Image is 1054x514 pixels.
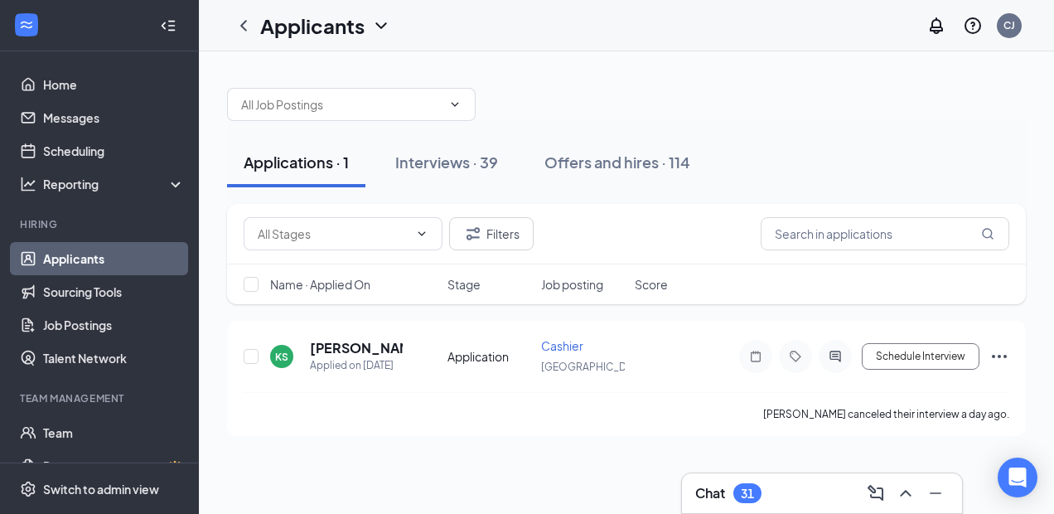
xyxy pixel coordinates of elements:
svg: ChevronLeft [234,16,254,36]
button: ComposeMessage [863,480,889,507]
div: Hiring [20,217,181,231]
div: Switch to admin view [43,481,159,497]
a: Job Postings [43,308,185,342]
div: Application [447,348,531,365]
h3: Chat [695,484,725,502]
input: Search in applications [761,217,1009,250]
button: Minimize [922,480,949,507]
div: Reporting [43,176,186,192]
div: Applications · 1 [244,152,349,172]
a: Scheduling [43,134,185,167]
div: KS [275,350,288,364]
svg: Tag [786,350,805,363]
svg: ChevronUp [896,483,916,503]
svg: ChevronDown [415,227,428,240]
a: Home [43,68,185,101]
a: Applicants [43,242,185,275]
svg: ActiveChat [825,350,845,363]
div: Interviews · 39 [395,152,498,172]
svg: Analysis [20,176,36,192]
svg: ComposeMessage [866,483,886,503]
div: Team Management [20,391,181,405]
span: Cashier [541,338,583,353]
div: Offers and hires · 114 [544,152,690,172]
a: Sourcing Tools [43,275,185,308]
svg: ChevronDown [448,98,462,111]
h5: [PERSON_NAME] [310,339,403,357]
h1: Applicants [260,12,365,40]
div: 31 [741,487,754,501]
svg: Settings [20,481,36,497]
svg: Ellipses [989,347,1009,366]
a: Talent Network [43,342,185,375]
svg: Filter [463,224,483,244]
div: [PERSON_NAME] canceled their interview a day ago. [763,406,1009,423]
div: Applied on [DATE] [310,357,403,374]
span: Score [635,276,668,293]
div: CJ [1003,18,1015,32]
span: [GEOGRAPHIC_DATA] [541,361,646,373]
svg: Note [746,350,766,363]
button: ChevronUp [892,480,919,507]
a: Team [43,416,185,449]
div: Open Intercom Messenger [998,458,1037,497]
svg: ChevronDown [371,16,391,36]
svg: QuestionInfo [963,16,983,36]
button: Filter Filters [449,217,534,250]
svg: MagnifyingGlass [981,227,994,240]
input: All Job Postings [241,95,442,114]
button: Schedule Interview [862,343,979,370]
a: DocumentsCrown [43,449,185,482]
svg: Notifications [926,16,946,36]
input: All Stages [258,225,409,243]
svg: Collapse [160,17,176,34]
a: Messages [43,101,185,134]
svg: Minimize [926,483,945,503]
span: Job posting [541,276,603,293]
span: Stage [447,276,481,293]
span: Name · Applied On [270,276,370,293]
svg: WorkstreamLogo [18,17,35,33]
